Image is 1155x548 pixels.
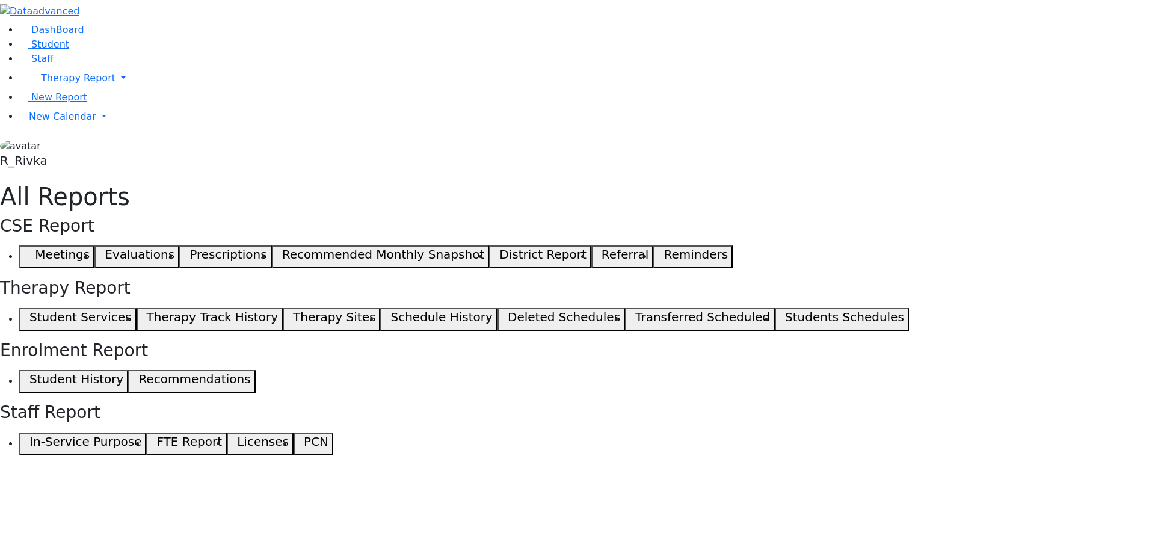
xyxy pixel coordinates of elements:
[146,433,227,455] button: FTE Report
[664,247,728,262] h5: Reminders
[29,372,123,386] h5: Student History
[29,434,141,449] h5: In-Service Purpose
[94,245,179,268] button: Evaluations
[31,91,87,103] span: New Report
[179,245,271,268] button: Prescriptions
[775,308,909,331] button: Students Schedules
[105,247,174,262] h5: Evaluations
[128,370,255,393] button: Recommendations
[19,38,69,50] a: Student
[293,310,375,324] h5: Therapy Sites
[602,247,649,262] h5: Referral
[189,247,266,262] h5: Prescriptions
[19,66,1155,90] a: Therapy Report
[19,24,84,35] a: DashBoard
[19,433,146,455] button: In-Service Purpose
[19,53,54,64] a: Staff
[282,247,484,262] h5: Recommended Monthly Snapshot
[19,105,1155,129] a: New Calendar
[237,434,289,449] h5: Licenses
[591,245,654,268] button: Referral
[19,308,137,331] button: Student Services
[653,245,733,268] button: Reminders
[272,245,490,268] button: Recommended Monthly Snapshot
[497,308,625,331] button: Deleted Schedules
[31,53,54,64] span: Staff
[138,372,250,386] h5: Recommendations
[499,247,587,262] h5: District Report
[283,308,380,331] button: Therapy Sites
[156,434,222,449] h5: FTE Report
[35,247,90,262] h5: Meetings
[147,310,278,324] h5: Therapy Track History
[31,24,84,35] span: DashBoard
[137,308,283,331] button: Therapy Track History
[31,38,69,50] span: Student
[29,111,96,122] span: New Calendar
[489,245,591,268] button: District Report
[391,310,493,324] h5: Schedule History
[625,308,775,331] button: Transferred Scheduled
[19,245,94,268] button: Meetings
[29,310,131,324] h5: Student Services
[508,310,620,324] h5: Deleted Schedules
[19,91,87,103] a: New Report
[635,310,770,324] h5: Transferred Scheduled
[41,72,115,84] span: Therapy Report
[227,433,294,455] button: Licenses
[19,370,128,393] button: Student History
[785,310,904,324] h5: Students Schedules
[294,433,333,455] button: PCN
[380,308,497,331] button: Schedule History
[304,434,328,449] h5: PCN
